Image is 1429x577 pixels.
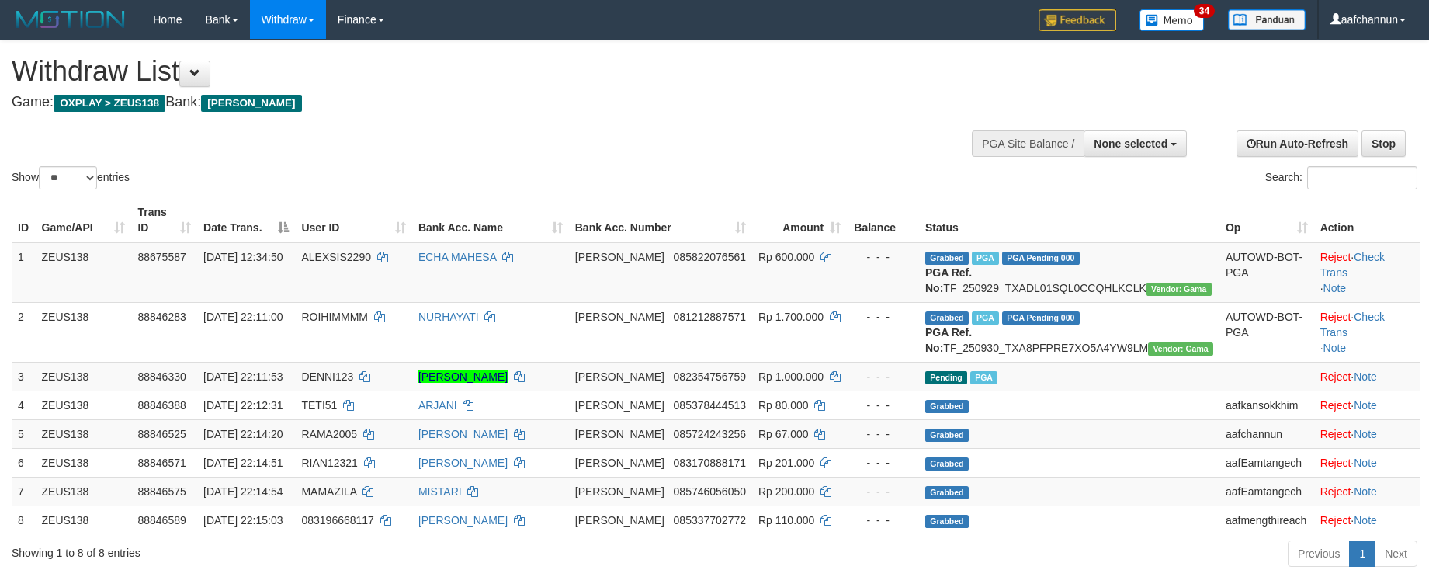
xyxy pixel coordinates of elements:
div: - - - [853,398,913,413]
span: ALEXSIS2290 [301,251,371,263]
span: Copy 085378444513 to clipboard [674,399,746,412]
span: ROIHIMMMM [301,311,368,323]
a: Check Trans [1320,311,1385,339]
a: Note [1354,370,1377,383]
span: Vendor URL: https://trx31.1velocity.biz [1148,342,1213,356]
span: Copy 085746056050 to clipboard [674,485,746,498]
td: TF_250930_TXA8PFPRE7XO5A4YW9LM [919,302,1219,362]
span: Grabbed [925,515,969,528]
h4: Game: Bank: [12,95,937,110]
span: OXPLAY > ZEUS138 [54,95,165,112]
b: PGA Ref. No: [925,326,972,354]
th: Game/API: activate to sort column ascending [36,198,132,242]
img: panduan.png [1228,9,1306,30]
td: ZEUS138 [36,391,132,419]
span: 88846388 [137,399,186,412]
span: [PERSON_NAME] [575,399,664,412]
span: 88846283 [137,311,186,323]
a: Note [1354,485,1377,498]
th: Bank Acc. Number: activate to sort column ascending [569,198,752,242]
td: 3 [12,362,36,391]
a: Reject [1320,485,1351,498]
th: ID [12,198,36,242]
th: Trans ID: activate to sort column ascending [131,198,197,242]
td: ZEUS138 [36,477,132,506]
img: MOTION_logo.png [12,8,130,31]
span: DENNI123 [301,370,353,383]
span: Rp 1.000.000 [758,370,824,383]
span: Grabbed [925,486,969,499]
span: [DATE] 22:14:20 [203,428,283,440]
span: [DATE] 22:12:31 [203,399,283,412]
span: None selected [1094,137,1167,150]
img: Feedback.jpg [1039,9,1116,31]
span: Rp 67.000 [758,428,809,440]
span: 88846589 [137,514,186,527]
span: 34 [1194,4,1215,18]
span: Rp 201.000 [758,457,814,469]
a: 1 [1349,541,1375,567]
a: Reject [1320,311,1351,323]
td: 6 [12,448,36,477]
td: 1 [12,242,36,303]
td: ZEUS138 [36,302,132,362]
span: [DATE] 22:11:53 [203,370,283,383]
div: - - - [853,513,913,528]
span: Grabbed [925,311,969,325]
a: ECHA MAHESA [418,251,496,263]
a: [PERSON_NAME] [418,514,508,527]
td: · [1314,448,1420,477]
a: [PERSON_NAME] [418,370,508,383]
span: RIAN12321 [301,457,357,469]
span: 88846330 [137,370,186,383]
a: Previous [1288,541,1350,567]
td: 5 [12,419,36,448]
td: · · [1314,302,1420,362]
span: Copy 085724243256 to clipboard [674,428,746,440]
select: Showentries [39,166,97,189]
td: · [1314,477,1420,506]
span: PGA Pending [1002,311,1080,325]
a: Note [1323,342,1347,354]
span: Vendor URL: https://trx31.1velocity.biz [1146,283,1212,296]
span: 88846571 [137,457,186,469]
a: NURHAYATI [418,311,479,323]
td: 2 [12,302,36,362]
span: [PERSON_NAME] [575,311,664,323]
span: Rp 80.000 [758,399,809,412]
th: Action [1314,198,1420,242]
span: Grabbed [925,252,969,265]
a: Note [1323,282,1347,294]
span: Rp 1.700.000 [758,311,824,323]
span: Marked by aafpengsreynich [972,252,999,265]
div: - - - [853,309,913,325]
div: - - - [853,455,913,471]
th: User ID: activate to sort column ascending [295,198,411,242]
span: RAMA2005 [301,428,357,440]
td: TF_250929_TXADL01SQL0CCQHLKCLK [919,242,1219,303]
div: PGA Site Balance / [972,130,1084,157]
span: Copy 085822076561 to clipboard [674,251,746,263]
a: Stop [1361,130,1406,157]
td: 7 [12,477,36,506]
span: Marked by aafkaynarin [972,311,999,325]
th: Status [919,198,1219,242]
span: Copy 081212887571 to clipboard [674,311,746,323]
td: 8 [12,506,36,534]
span: [PERSON_NAME] [575,370,664,383]
span: [PERSON_NAME] [575,457,664,469]
div: - - - [853,426,913,442]
a: Reject [1320,514,1351,527]
a: Reject [1320,428,1351,440]
img: Button%20Memo.svg [1139,9,1205,31]
span: TETI51 [301,399,337,412]
a: [PERSON_NAME] [418,428,508,440]
td: 4 [12,391,36,419]
td: · · [1314,242,1420,303]
td: ZEUS138 [36,448,132,477]
th: Bank Acc. Name: activate to sort column ascending [412,198,569,242]
a: Check Trans [1320,251,1385,279]
a: Note [1354,457,1377,469]
span: [DATE] 22:11:00 [203,311,283,323]
a: MISTARI [418,485,462,498]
